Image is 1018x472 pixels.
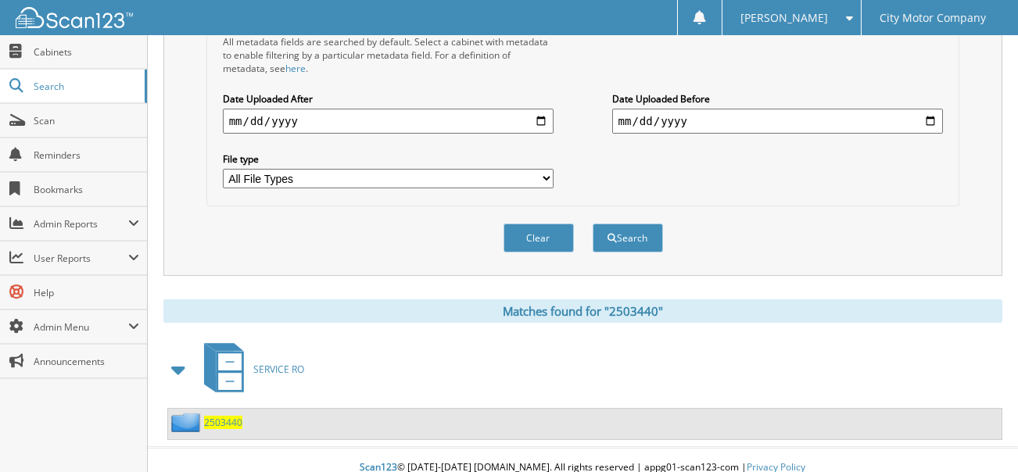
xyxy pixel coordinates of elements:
span: Bookmarks [34,183,139,196]
span: Admin Menu [34,320,128,334]
div: All metadata fields are searched by default. Select a cabinet with metadata to enable filtering b... [223,35,554,75]
span: Cabinets [34,45,139,59]
span: Help [34,286,139,299]
div: Matches found for "2503440" [163,299,1002,323]
iframe: Chat Widget [940,397,1018,472]
span: [PERSON_NAME] [740,13,828,23]
a: SERVICE RO [195,338,304,400]
span: Reminders [34,148,139,162]
span: Admin Reports [34,217,128,231]
span: City Motor Company [880,13,986,23]
input: end [612,109,944,134]
button: Clear [504,223,574,252]
span: Scan [34,114,139,127]
span: User Reports [34,252,128,265]
button: Search [593,223,663,252]
span: Search [34,80,137,93]
img: scan123-logo-white.svg [16,7,133,28]
span: Announcements [34,355,139,368]
a: 2503440 [204,416,242,429]
a: here [285,62,306,75]
label: Date Uploaded After [223,92,554,105]
input: start [223,109,554,134]
label: Date Uploaded Before [612,92,944,105]
span: SERVICE RO [253,363,304,376]
img: folder2.png [171,413,204,432]
label: File type [223,152,554,166]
